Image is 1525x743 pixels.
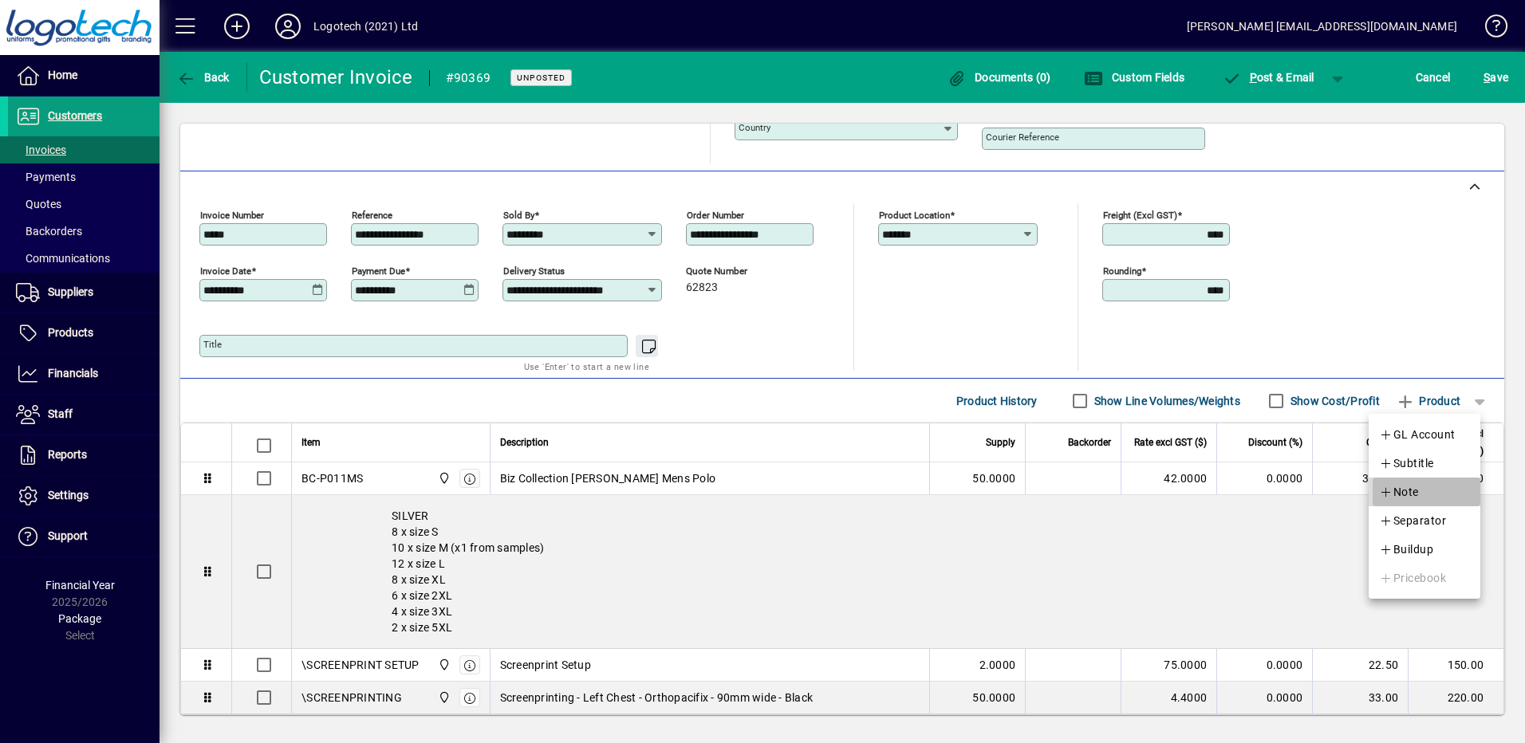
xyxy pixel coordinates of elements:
[1369,478,1480,506] button: Note
[1369,449,1480,478] button: Subtitle
[1379,454,1434,473] span: Subtitle
[1379,568,1446,588] span: Pricebook
[1379,425,1456,444] span: GL Account
[1379,482,1419,501] span: Note
[1369,535,1480,564] button: Buildup
[1379,511,1446,530] span: Separator
[1369,564,1480,592] button: Pricebook
[1369,506,1480,535] button: Separator
[1369,420,1480,449] button: GL Account
[1379,540,1433,559] span: Buildup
